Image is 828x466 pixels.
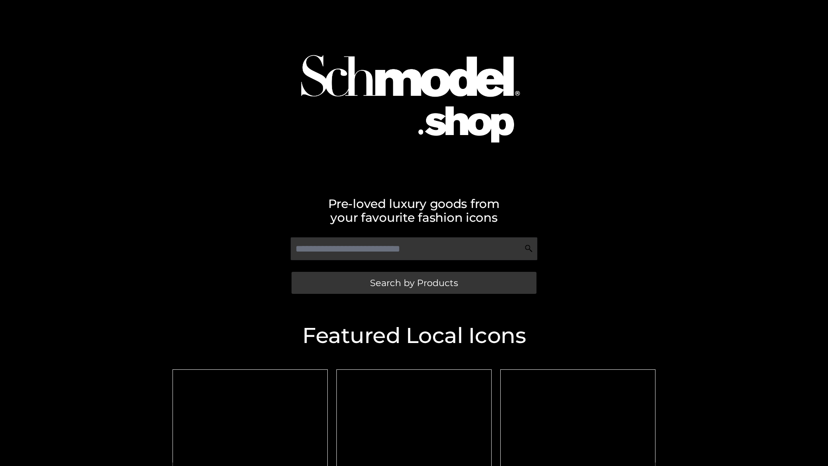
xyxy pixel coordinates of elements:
h2: Pre-loved luxury goods from your favourite fashion icons [168,197,660,224]
a: Search by Products [292,272,536,294]
h2: Featured Local Icons​ [168,325,660,346]
img: Search Icon [524,244,533,253]
span: Search by Products [370,278,458,287]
